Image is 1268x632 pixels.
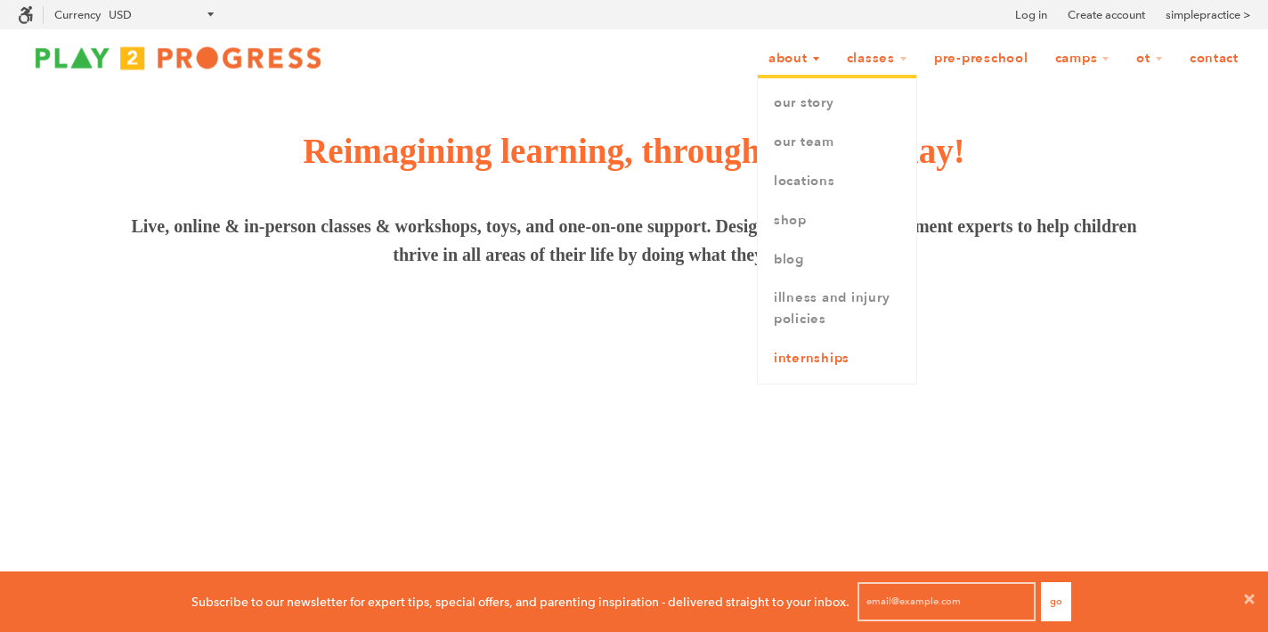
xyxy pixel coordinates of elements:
img: Play2Progress logo [18,40,338,76]
a: Camps [1044,42,1122,76]
a: simplepractice > [1166,6,1250,24]
a: Classes [835,42,919,76]
p: Subscribe to our newsletter for expert tips, special offers, and parenting inspiration - delivere... [191,592,849,612]
span: Reimagining learning, through sensory play! [303,132,965,170]
a: Illness and Injury Policies [758,279,916,339]
a: Pre-Preschool [923,42,1040,76]
a: Internships [758,339,916,378]
label: Currency [54,8,101,21]
input: email@example.com [858,582,1036,621]
a: About [757,42,832,76]
a: Blog [758,240,916,280]
span: Live, online & in-person classes & workshops, toys, and one-on-one support. Designed by child-dev... [126,212,1142,269]
a: OT [1125,42,1175,76]
span: From pregnancy through preschool and beyond, we're a comprehensive resource for parents and famil... [120,432,1149,494]
a: Contact [1178,42,1250,76]
a: Locations [758,162,916,201]
a: Shop [758,201,916,240]
a: Create account [1068,6,1145,24]
a: Our Story [758,84,916,123]
a: Our Team [758,123,916,162]
button: Go [1041,582,1071,621]
a: Log in [1015,6,1047,24]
